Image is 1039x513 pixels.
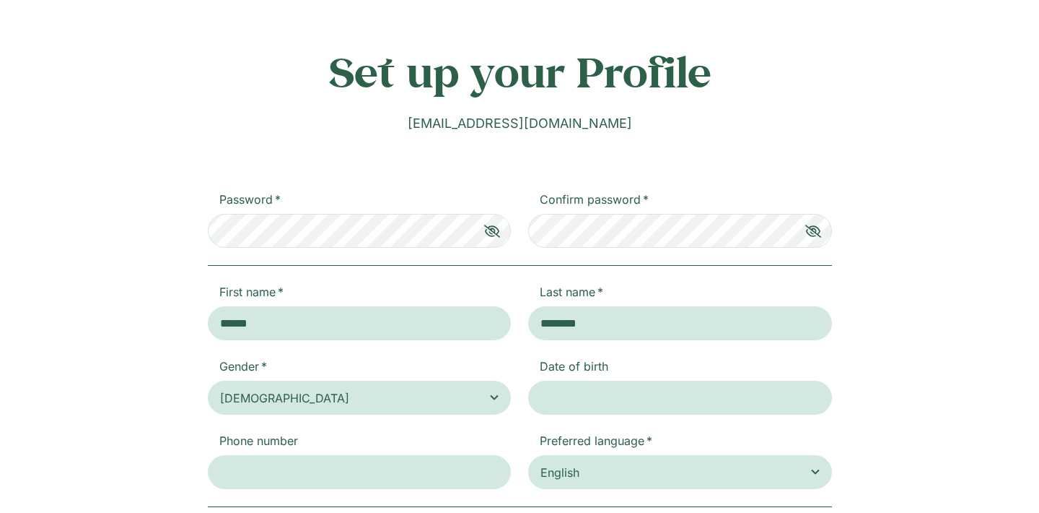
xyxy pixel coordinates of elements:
[540,462,820,483] span: English
[208,191,292,214] label: Password
[528,358,620,381] label: Date of birth
[208,358,279,381] label: Gender
[528,191,660,214] label: Confirm password
[528,283,615,306] label: Last name
[220,388,499,408] span: Female
[208,113,832,133] div: [EMAIL_ADDRESS][DOMAIN_NAME]
[540,462,579,483] span: English
[208,432,310,455] label: Phone number
[208,47,832,96] h2: Set up your Profile
[220,388,349,408] span: Female
[208,283,295,306] label: First name
[528,432,664,455] label: Preferred language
